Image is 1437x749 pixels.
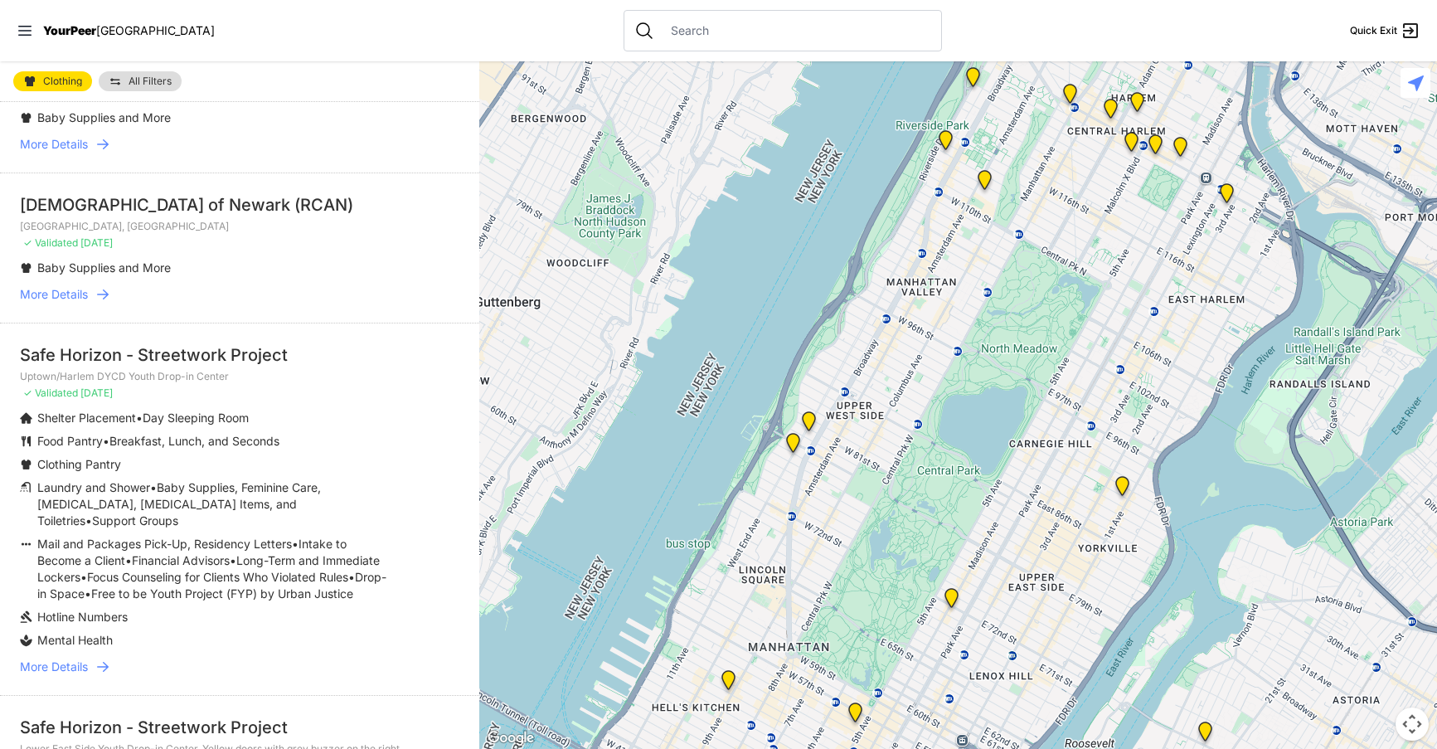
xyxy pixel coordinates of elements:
[37,610,128,624] span: Hotline Numbers
[80,387,113,399] span: [DATE]
[348,570,355,584] span: •
[150,480,157,494] span: •
[661,22,931,39] input: Search
[37,480,150,494] span: Laundry and Shower
[96,23,215,37] span: [GEOGRAPHIC_DATA]
[43,23,96,37] span: YourPeer
[37,537,292,551] span: Mail and Packages Pick-Up, Residency Letters
[1053,77,1087,117] div: The PILLARS – Holistic Recovery Support
[37,260,171,275] span: Baby Supplies and More
[1210,177,1244,216] div: Main Location
[1138,128,1172,168] div: Manhattan
[37,110,171,124] span: Baby Supplies and More
[968,163,1002,203] div: The Cathedral Church of St. John the Divine
[136,411,143,425] span: •
[935,581,969,621] div: Manhattan
[23,236,78,249] span: ✓ Validated
[85,586,91,601] span: •
[1094,92,1128,132] div: Uptown/Harlem DYCD Youth Drop-in Center
[92,513,178,528] span: Support Groups
[1120,85,1154,125] div: Manhattan
[37,633,113,647] span: Mental Health
[125,553,132,567] span: •
[37,411,136,425] span: Shelter Placement
[230,553,236,567] span: •
[20,220,459,233] p: [GEOGRAPHIC_DATA], [GEOGRAPHIC_DATA]
[37,434,103,448] span: Food Pantry
[43,26,215,36] a: YourPeer[GEOGRAPHIC_DATA]
[13,71,92,91] a: Clothing
[20,343,459,367] div: Safe Horizon - Streetwork Project
[91,586,353,601] span: Free to be Youth Project (FYP) by Urban Justice
[129,76,172,86] span: All Filters
[20,659,459,675] a: More Details
[20,136,459,153] a: More Details
[711,664,745,703] div: 9th Avenue Drop-in Center
[792,405,826,445] div: Pathways Adult Drop-In Program
[109,434,279,448] span: Breakfast, Lunch, and Seconds
[20,370,459,383] p: Uptown/Harlem DYCD Youth Drop-in Center
[20,286,88,303] span: More Details
[37,457,121,471] span: Clothing Pantry
[483,727,538,749] a: Open this area in Google Maps (opens a new window)
[1105,469,1139,509] div: Avenue Church
[103,434,109,448] span: •
[80,236,113,249] span: [DATE]
[87,570,348,584] span: Focus Counseling for Clients Who Violated Rules
[483,727,538,749] img: Google
[37,480,321,528] span: Baby Supplies, Feminine Care, [MEDICAL_DATA], [MEDICAL_DATA] Items, and Toiletries
[929,124,963,163] div: Ford Hall
[20,286,459,303] a: More Details
[23,387,78,399] span: ✓ Validated
[43,76,82,86] span: Clothing
[20,716,459,739] div: Safe Horizon - Streetwork Project
[1396,708,1429,741] button: Map camera controls
[20,136,88,153] span: More Details
[143,411,249,425] span: Day Sleeping Room
[85,513,92,528] span: •
[1350,21,1420,41] a: Quick Exit
[1350,24,1397,37] span: Quick Exit
[20,659,88,675] span: More Details
[132,553,230,567] span: Financial Advisors
[1163,130,1197,170] div: East Harlem
[20,193,459,216] div: [DEMOGRAPHIC_DATA] of Newark (RCAN)
[956,61,990,100] div: Manhattan
[80,570,87,584] span: •
[292,537,299,551] span: •
[99,71,182,91] a: All Filters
